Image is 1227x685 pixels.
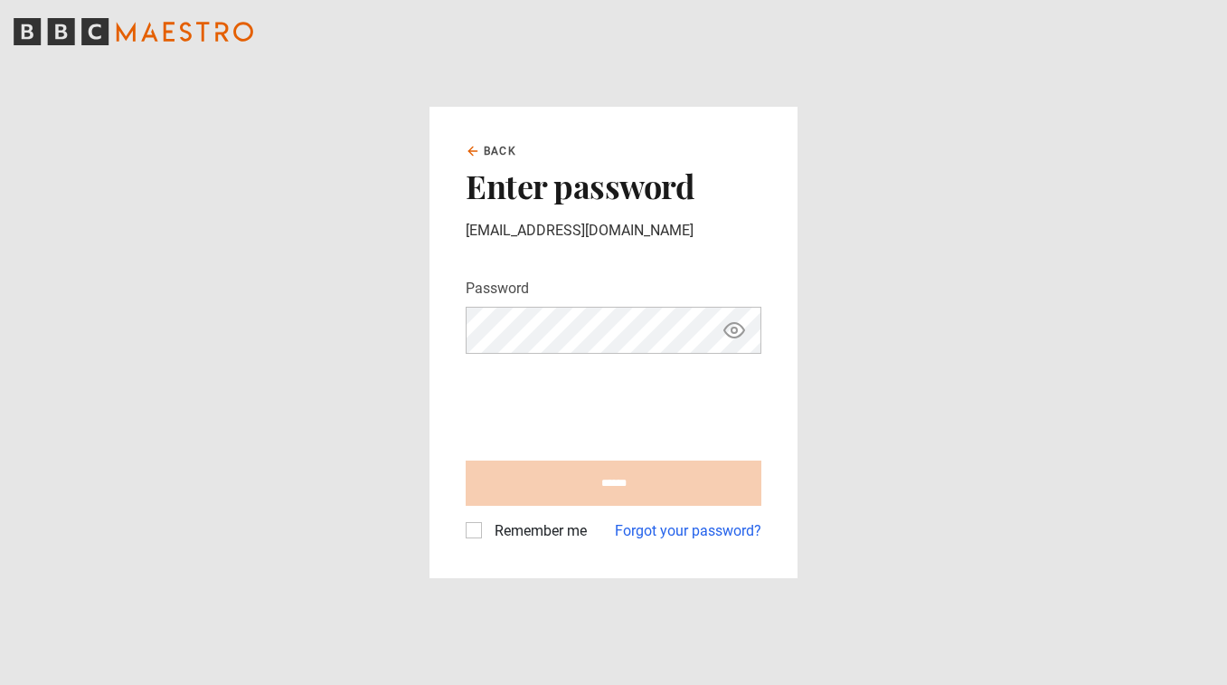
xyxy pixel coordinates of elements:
button: Show password [719,315,750,347]
label: Remember me [487,520,587,542]
span: Back [484,143,516,159]
a: Forgot your password? [615,520,761,542]
label: Password [466,278,529,300]
h2: Enter password [466,166,761,205]
iframe: reCAPTCHA [466,368,741,439]
svg: BBC Maestro [14,18,253,45]
a: Back [466,143,516,159]
p: [EMAIL_ADDRESS][DOMAIN_NAME] [466,220,761,242]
